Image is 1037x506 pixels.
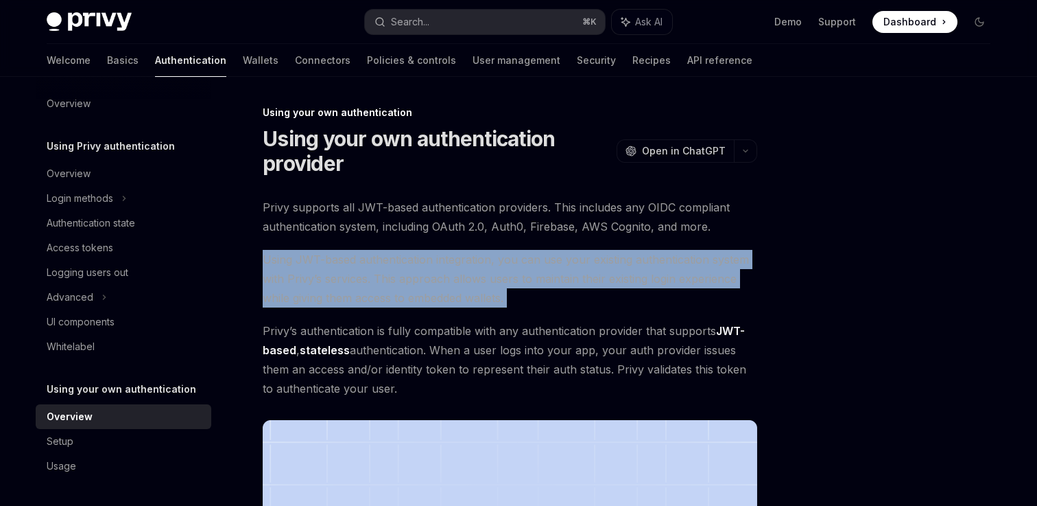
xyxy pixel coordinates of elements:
div: Login methods [47,190,113,207]
a: API reference [687,44,752,77]
a: Recipes [632,44,671,77]
button: Search...⌘K [365,10,605,34]
button: Open in ChatGPT [617,139,734,163]
div: Overview [47,409,93,425]
a: Usage [36,454,211,479]
div: Search... [391,14,429,30]
a: Authentication [155,44,226,77]
span: Privy supports all JWT-based authentication providers. This includes any OIDC compliant authentic... [263,198,757,236]
div: Authentication state [47,215,135,231]
div: Setup [47,433,73,450]
div: Logging users out [47,264,128,281]
a: Whitelabel [36,334,211,359]
span: ⌘ K [582,16,597,27]
a: stateless [300,343,350,358]
a: Logging users out [36,260,211,285]
a: Demo [774,15,802,29]
button: Toggle dark mode [968,11,990,33]
a: UI components [36,310,211,334]
div: Advanced [47,289,93,306]
div: Whitelabel [47,338,95,355]
button: Ask AI [612,10,672,34]
div: Overview [47,95,91,112]
h5: Using Privy authentication [47,138,175,154]
span: Privy’s authentication is fully compatible with any authentication provider that supports , authe... [263,321,757,398]
a: Wallets [243,44,278,77]
h1: Using your own authentication provider [263,126,611,176]
a: Support [818,15,856,29]
a: Overview [36,161,211,186]
a: Setup [36,429,211,454]
a: Policies & controls [367,44,456,77]
div: Usage [47,458,76,474]
img: dark logo [47,12,132,32]
div: UI components [47,314,115,330]
h5: Using your own authentication [47,381,196,398]
a: Dashboard [872,11,957,33]
span: Using JWT-based authentication integration, you can use your existing authentication system with ... [263,250,757,308]
div: Access tokens [47,240,113,256]
a: Connectors [295,44,350,77]
div: Overview [47,165,91,182]
span: Open in ChatGPT [642,144,726,158]
a: Security [577,44,616,77]
a: Overview [36,91,211,116]
a: Basics [107,44,139,77]
a: Welcome [47,44,91,77]
span: Ask AI [635,15,663,29]
a: Overview [36,404,211,429]
a: Access tokens [36,235,211,260]
a: User management [473,44,560,77]
a: Authentication state [36,211,211,235]
span: Dashboard [883,15,936,29]
div: Using your own authentication [263,106,757,119]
